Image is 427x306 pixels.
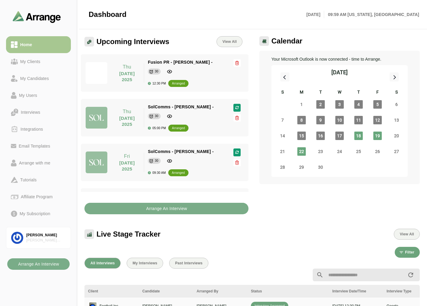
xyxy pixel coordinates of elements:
[96,230,160,239] span: Live Stage Tracker
[114,160,141,172] p: [DATE] 2025
[292,89,311,97] div: M
[273,89,292,97] div: S
[297,132,306,140] span: Monday, September 15, 2025
[349,89,368,97] div: T
[330,89,349,97] div: W
[278,163,287,171] span: Sunday, September 28, 2025
[324,11,419,18] p: 09:59 AM [US_STATE], [GEOGRAPHIC_DATA]
[335,132,344,140] span: Wednesday, September 17, 2025
[311,89,330,97] div: T
[84,258,121,269] button: All Interviews
[18,126,46,133] div: Integrations
[271,56,408,63] p: Your Microsoft Outlook is now connected - time to Arrange.
[132,261,157,265] span: My Interviews
[89,10,126,19] span: Dashboard
[316,116,325,124] span: Tuesday, September 9, 2025
[172,81,185,87] div: arranged
[18,75,51,82] div: My Candidates
[148,82,166,85] div: 12:30 PM
[316,147,325,156] span: Tuesday, September 23, 2025
[297,116,306,124] span: Monday, September 8, 2025
[6,205,71,222] a: My Subscription
[169,258,208,269] button: Past Interviews
[297,163,306,171] span: Monday, September 29, 2025
[148,60,212,65] span: Fusion PR - [PERSON_NAME] -
[86,107,107,129] img: solcomms_logo.jpg
[407,271,414,279] i: appended action
[16,142,52,150] div: Email Templates
[84,203,248,214] button: Arrange An Interview
[18,258,59,270] b: Arrange An Interview
[148,126,166,130] div: 05:00 PM
[86,151,107,173] img: solcomms_logo.jpg
[6,188,71,205] a: Affiliate Program
[26,233,66,238] div: [PERSON_NAME]
[7,258,70,270] button: Arrange An Interview
[155,69,158,75] div: 30
[114,108,141,115] p: Thu
[335,116,344,124] span: Wednesday, September 10, 2025
[368,89,387,97] div: F
[172,170,185,176] div: arranged
[278,147,287,156] span: Sunday, September 21, 2025
[297,100,306,109] span: Monday, September 1, 2025
[354,100,363,109] span: Thursday, September 4, 2025
[18,58,43,65] div: My Clients
[18,176,39,183] div: Tutorials
[17,210,53,217] div: My Subscription
[251,288,325,294] div: Status
[17,159,53,167] div: Arrange with me
[114,71,141,83] p: [DATE] 2025
[13,11,61,23] img: arrangeai-name-small-logo.4d2b8aee.svg
[354,116,363,124] span: Thursday, September 11, 2025
[175,261,203,265] span: Past Interviews
[148,104,213,109] span: SolComms - [PERSON_NAME] -
[148,149,213,154] span: SolComms - [PERSON_NAME] -
[405,250,414,254] span: Filter
[373,147,382,156] span: Friday, September 26, 2025
[155,158,158,164] div: 30
[373,100,382,109] span: Friday, September 5, 2025
[306,11,324,18] p: [DATE]
[18,41,34,48] div: Home
[17,92,40,99] div: My Users
[373,116,382,124] span: Friday, September 12, 2025
[6,104,71,121] a: Interviews
[114,153,141,160] p: Fri
[197,288,244,294] div: Arranged By
[394,229,420,240] button: View All
[354,147,363,156] span: Thursday, September 25, 2025
[6,227,71,249] a: [PERSON_NAME][PERSON_NAME] Associates
[332,288,379,294] div: Interview Date/Time
[6,36,71,53] a: Home
[148,171,166,174] div: 09:30 AM
[387,89,406,97] div: S
[155,113,158,119] div: 30
[26,238,66,243] div: [PERSON_NAME] Associates
[400,232,414,236] span: View All
[96,37,169,46] span: Upcoming Interviews
[6,171,71,188] a: Tutorials
[354,132,363,140] span: Thursday, September 18, 2025
[335,100,344,109] span: Wednesday, September 3, 2025
[18,193,55,200] div: Affiliate Program
[373,132,382,140] span: Friday, September 19, 2025
[18,109,43,116] div: Interviews
[6,155,71,171] a: Arrange with me
[316,132,325,140] span: Tuesday, September 16, 2025
[335,147,344,156] span: Wednesday, September 24, 2025
[316,163,325,171] span: Tuesday, September 30, 2025
[6,53,71,70] a: My Clients
[6,87,71,104] a: My Users
[316,100,325,109] span: Tuesday, September 2, 2025
[392,116,401,124] span: Saturday, September 13, 2025
[217,36,242,47] a: View All
[172,125,185,131] div: arranged
[395,247,420,258] button: Filter
[392,147,401,156] span: Saturday, September 27, 2025
[331,68,348,77] div: [DATE]
[114,115,141,127] p: [DATE] 2025
[127,258,163,269] button: My Interviews
[88,288,135,294] div: Client
[142,288,189,294] div: Candidate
